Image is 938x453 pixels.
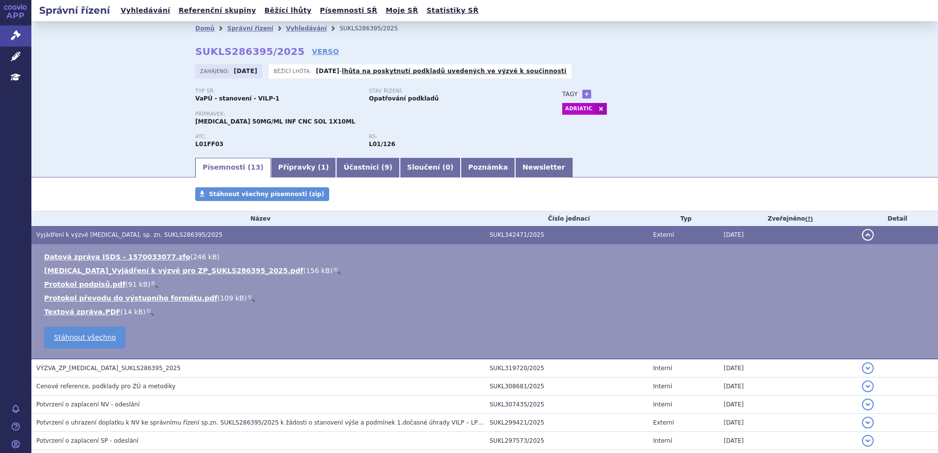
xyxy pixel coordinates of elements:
td: [DATE] [719,359,857,377]
p: RS: [369,134,533,140]
h3: Tagy [562,88,578,100]
span: Vyjádření k výzvě IMFINZI, sp. zn. SUKLS286395/2025 [36,231,223,238]
th: Typ [648,211,719,226]
strong: Opatřování podkladů [369,95,439,102]
a: Datová zpráva ISDS - 1570033077.zfo [44,253,190,261]
a: Běžící lhůty [261,4,314,17]
td: [DATE] [719,432,857,450]
a: 🔍 [333,267,341,275]
a: Moje SŘ [383,4,421,17]
th: Číslo jednací [485,211,648,226]
button: detail [862,380,874,392]
td: [DATE] [719,377,857,396]
strong: durvalumab [369,141,395,148]
span: 9 [385,163,390,171]
a: Textová zpráva.PDF [44,308,121,316]
span: Potvrzení o zaplacení NV - odeslání [36,401,140,408]
span: 109 kB [220,294,244,302]
p: Stav řízení: [369,88,533,94]
td: [DATE] [719,396,857,414]
span: 156 kB [306,267,330,275]
a: Sloučení (0) [400,158,461,177]
a: Písemnosti SŘ [317,4,380,17]
a: Stáhnout všechno [44,327,126,349]
td: SUKL307435/2025 [485,396,648,414]
a: Poznámka [461,158,515,177]
span: Běžící lhůta: [274,67,313,75]
button: detail [862,362,874,374]
span: 246 kB [193,253,217,261]
li: ( ) [44,307,928,317]
a: 🔍 [150,280,158,288]
abbr: (?) [805,216,813,223]
strong: [DATE] [234,68,258,75]
td: [DATE] [719,226,857,244]
p: ATC: [195,134,359,140]
a: + [582,90,591,99]
button: detail [862,399,874,410]
li: SUKLS286395/2025 [339,21,411,36]
td: SUKL319720/2025 [485,359,648,377]
a: VERSO [312,47,339,56]
button: detail [862,435,874,447]
span: 91 kB [128,280,148,288]
span: Potvrzení o uhrazení doplatku k NV ke správnímu řízení sp.zn. SUKLS286395/2025 k žádosti o stanov... [36,419,529,426]
th: Detail [857,211,938,226]
span: Potvrzení o zaplacení SP - odeslání [36,437,138,444]
span: Stáhnout všechny písemnosti (zip) [209,191,324,198]
a: 🔍 [146,308,154,316]
a: [MEDICAL_DATA]_Vyjádření k výzvě pro ZP_SUKLS286395_2025.pdf [44,267,303,275]
span: 14 kB [123,308,143,316]
p: Přípravek: [195,111,543,117]
strong: [DATE] [316,68,339,75]
span: 0 [445,163,450,171]
a: Stáhnout všechny písemnosti (zip) [195,187,329,201]
button: detail [862,229,874,241]
strong: VaPÚ - stanovení - VILP-1 [195,95,280,102]
a: Protokol podpisů.pdf [44,280,126,288]
h2: Správní řízení [31,3,118,17]
a: Účastníci (9) [336,158,399,177]
span: VÝZVA_ZP_IMFINZI_SUKLS286395_2025 [36,365,181,372]
th: Název [31,211,485,226]
strong: DURVALUMAB [195,141,223,148]
td: SUKL299421/2025 [485,414,648,432]
p: Typ SŘ: [195,88,359,94]
td: SUKL342471/2025 [485,226,648,244]
a: Vyhledávání [286,25,327,32]
a: Statistiky SŘ [423,4,481,17]
span: Interní [653,365,672,372]
li: ( ) [44,279,928,289]
p: - [316,67,567,75]
span: Interní [653,401,672,408]
span: Interní [653,437,672,444]
span: Interní [653,383,672,390]
th: Zveřejněno [719,211,857,226]
a: Newsletter [515,158,573,177]
a: Protokol převodu do výstupního formátu.pdf [44,294,217,302]
td: SUKL297573/2025 [485,432,648,450]
a: Domů [195,25,214,32]
strong: SUKLS286395/2025 [195,46,305,57]
span: 1 [321,163,326,171]
a: Vyhledávání [118,4,173,17]
span: 13 [251,163,260,171]
li: ( ) [44,252,928,262]
span: Externí [653,419,674,426]
a: lhůta na poskytnutí podkladů uvedených ve výzvě k součinnosti [342,68,567,75]
li: ( ) [44,266,928,276]
li: ( ) [44,293,928,303]
td: [DATE] [719,414,857,432]
a: Přípravky (1) [271,158,336,177]
a: Správní řízení [227,25,273,32]
span: Externí [653,231,674,238]
span: Zahájeno: [200,67,231,75]
td: SUKL308681/2025 [485,377,648,396]
span: [MEDICAL_DATA] 50MG/ML INF CNC SOL 1X10ML [195,118,355,125]
a: ADRIATIC [562,103,595,115]
a: Referenční skupiny [176,4,259,17]
a: Písemnosti (13) [195,158,271,177]
button: detail [862,417,874,428]
span: Cenové reference, podklady pro ZÚ a metodiky [36,383,176,390]
a: 🔍 [247,294,255,302]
